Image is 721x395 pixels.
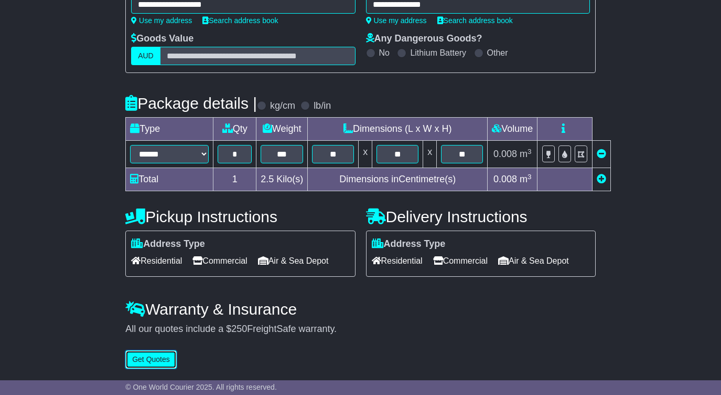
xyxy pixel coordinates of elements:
[493,149,517,159] span: 0.008
[433,253,488,269] span: Commercial
[487,48,508,58] label: Other
[125,383,277,391] span: © One World Courier 2025. All rights reserved.
[437,16,513,25] a: Search address book
[270,100,295,112] label: kg/cm
[366,33,482,45] label: Any Dangerous Goods?
[366,208,596,225] h4: Delivery Instructions
[410,48,466,58] label: Lithium Battery
[258,253,329,269] span: Air & Sea Depot
[202,16,278,25] a: Search address book
[488,118,537,141] td: Volume
[372,238,446,250] label: Address Type
[498,253,569,269] span: Air & Sea Depot
[231,324,247,334] span: 250
[125,208,355,225] h4: Pickup Instructions
[125,300,596,318] h4: Warranty & Insurance
[372,253,423,269] span: Residential
[126,118,213,141] td: Type
[379,48,390,58] label: No
[528,148,532,155] sup: 3
[493,174,517,184] span: 0.008
[528,173,532,181] sup: 3
[131,47,160,65] label: AUD
[125,324,596,335] div: All our quotes include a $ FreightSafe warranty.
[125,95,257,112] h4: Package details |
[213,118,256,141] td: Qty
[314,100,331,112] label: lb/in
[359,141,372,168] td: x
[520,174,532,184] span: m
[131,238,205,250] label: Address Type
[125,350,177,369] button: Get Quotes
[308,168,488,191] td: Dimensions in Centimetre(s)
[126,168,213,191] td: Total
[192,253,247,269] span: Commercial
[308,118,488,141] td: Dimensions (L x W x H)
[256,118,308,141] td: Weight
[520,149,532,159] span: m
[597,174,606,184] a: Add new item
[423,141,437,168] td: x
[261,174,274,184] span: 2.5
[131,33,193,45] label: Goods Value
[131,16,192,25] a: Use my address
[256,168,308,191] td: Kilo(s)
[366,16,427,25] a: Use my address
[213,168,256,191] td: 1
[131,253,182,269] span: Residential
[597,149,606,159] a: Remove this item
